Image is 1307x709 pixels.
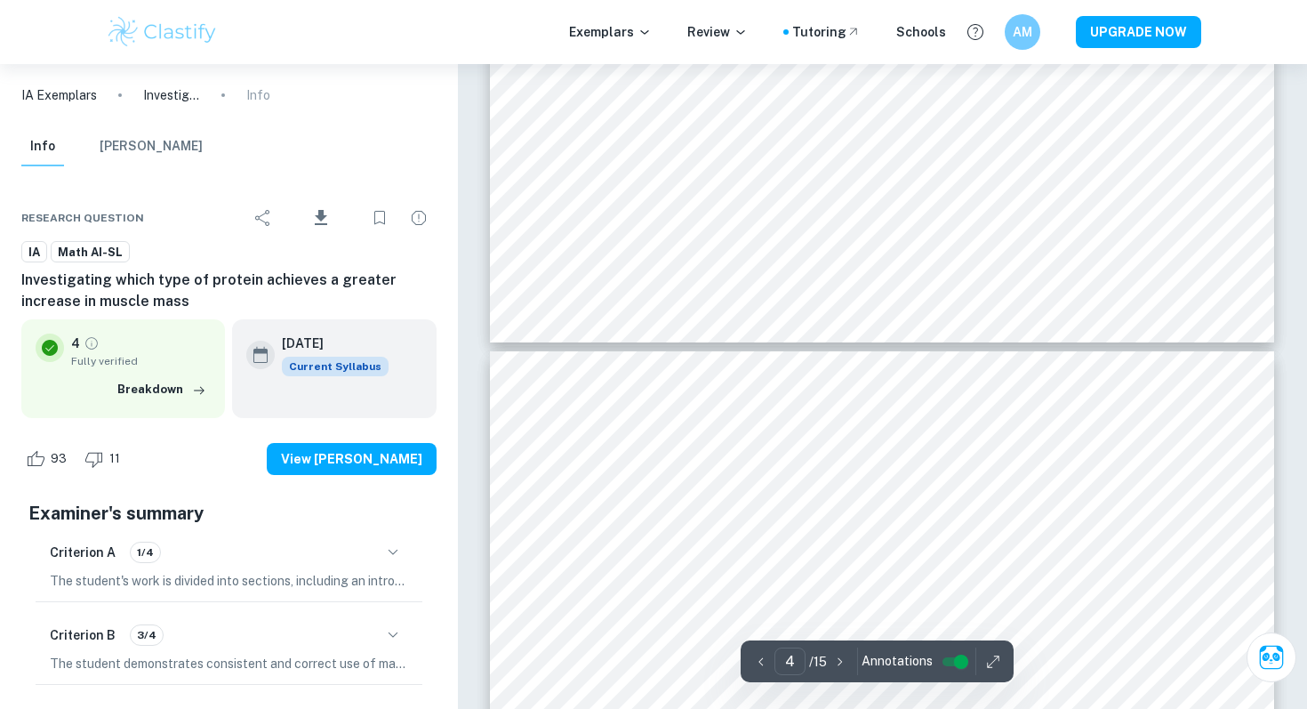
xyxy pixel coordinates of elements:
[245,200,281,236] div: Share
[809,652,827,672] p: / 15
[282,357,389,376] div: This exemplar is based on the current syllabus. Feel free to refer to it for inspiration/ideas wh...
[52,244,129,262] span: Math AI-SL
[267,443,437,475] button: View [PERSON_NAME]
[687,22,748,42] p: Review
[131,544,160,560] span: 1/4
[100,450,130,468] span: 11
[282,357,389,376] span: Current Syllabus
[50,625,116,645] h6: Criterion B
[282,334,374,353] h6: [DATE]
[21,270,437,312] h6: Investigating which type of protein achieves a greater increase in muscle mass
[1005,14,1040,50] button: AM
[143,85,200,105] p: Investigating which type of protein achieves a greater increase in muscle mass
[71,334,80,353] p: 4
[362,200,397,236] div: Bookmark
[131,627,163,643] span: 3/4
[896,22,946,42] a: Schools
[1013,22,1033,42] h6: AM
[21,241,47,263] a: IA
[71,353,211,369] span: Fully verified
[1247,632,1296,682] button: Ask Clai
[401,200,437,236] div: Report issue
[41,450,76,468] span: 93
[1076,16,1201,48] button: UPGRADE NOW
[100,127,203,166] button: [PERSON_NAME]
[106,14,219,50] img: Clastify logo
[51,241,130,263] a: Math AI-SL
[84,335,100,351] a: Grade fully verified
[28,500,429,527] h5: Examiner's summary
[113,376,211,403] button: Breakdown
[862,652,933,671] span: Annotations
[21,445,76,473] div: Like
[285,195,358,241] div: Download
[22,244,46,262] span: IA
[960,17,990,47] button: Help and Feedback
[21,85,97,105] a: IA Exemplars
[21,127,64,166] button: Info
[569,22,652,42] p: Exemplars
[50,543,116,562] h6: Criterion A
[792,22,861,42] a: Tutoring
[50,654,408,673] p: The student demonstrates consistent and correct use of mathematical notation, symbols, and termin...
[80,445,130,473] div: Dislike
[50,571,408,591] p: The student's work is divided into sections, including an introduction and conclusion, but lacks ...
[246,85,270,105] p: Info
[21,210,144,226] span: Research question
